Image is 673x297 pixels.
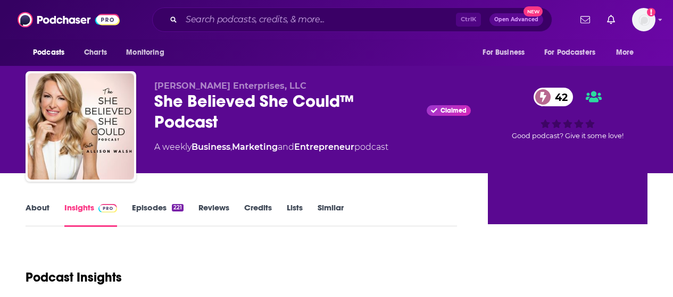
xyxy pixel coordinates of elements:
[18,10,120,30] img: Podchaser - Follow, Share and Rate Podcasts
[64,202,117,227] a: InsightsPodchaser Pro
[26,269,122,285] h1: Podcast Insights
[154,141,388,154] div: A weekly podcast
[616,45,634,60] span: More
[512,132,624,140] span: Good podcast? Give it some love!
[181,11,456,28] input: Search podcasts, credits, & more...
[318,202,344,227] a: Similar
[524,6,543,16] span: New
[232,142,278,152] a: Marketing
[154,81,306,91] span: [PERSON_NAME] Enterprises, LLC
[287,202,303,227] a: Lists
[244,202,272,227] a: Credits
[26,43,78,63] button: open menu
[534,88,573,106] a: 42
[544,45,595,60] span: For Podcasters
[294,142,354,152] a: Entrepreneur
[172,204,184,211] div: 221
[28,73,134,180] img: She Believed She Could™ Podcast
[126,45,164,60] span: Monitoring
[475,43,538,63] button: open menu
[456,13,481,27] span: Ctrl K
[33,45,64,60] span: Podcasts
[603,11,619,29] a: Show notifications dropdown
[494,17,538,22] span: Open Advanced
[98,204,117,213] img: Podchaser Pro
[230,142,232,152] span: ,
[77,43,113,63] a: Charts
[647,8,655,16] svg: Add a profile image
[441,108,467,113] span: Claimed
[488,81,647,147] div: 42Good podcast? Give it some love!
[632,8,655,31] span: Logged in as vyoeupb
[576,11,594,29] a: Show notifications dropdown
[192,142,230,152] a: Business
[198,202,229,227] a: Reviews
[632,8,655,31] img: User Profile
[544,88,573,106] span: 42
[632,8,655,31] button: Show profile menu
[609,43,647,63] button: open menu
[119,43,178,63] button: open menu
[152,7,552,32] div: Search podcasts, credits, & more...
[26,202,49,227] a: About
[483,45,525,60] span: For Business
[537,43,611,63] button: open menu
[132,202,184,227] a: Episodes221
[489,13,543,26] button: Open AdvancedNew
[84,45,107,60] span: Charts
[278,142,294,152] span: and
